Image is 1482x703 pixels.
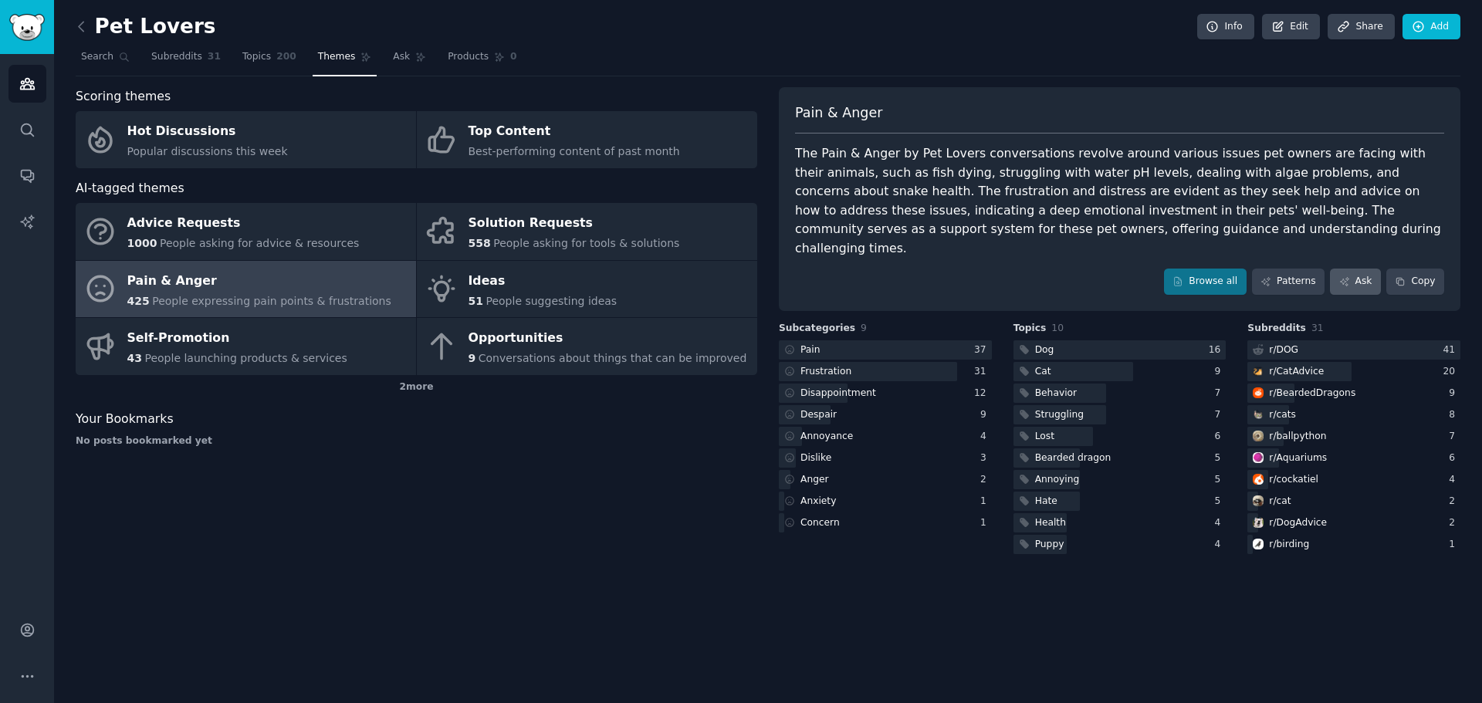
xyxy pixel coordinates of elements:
[510,50,517,64] span: 0
[1247,322,1306,336] span: Subreddits
[1035,343,1054,357] div: Dog
[242,50,271,64] span: Topics
[127,211,360,236] div: Advice Requests
[1035,387,1077,401] div: Behavior
[1253,409,1264,420] img: cats
[1330,269,1381,295] a: Ask
[800,387,876,401] div: Disappointment
[1215,538,1227,552] div: 4
[1013,405,1227,424] a: Struggling7
[800,343,821,357] div: Pain
[1449,387,1460,401] div: 9
[1035,365,1051,379] div: Cat
[1013,362,1227,381] a: Cat9
[1215,516,1227,530] div: 4
[980,473,992,487] div: 2
[1247,535,1460,554] a: birdingr/birding1
[417,318,757,375] a: Opportunities9Conversations about things that can be improved
[486,295,617,307] span: People suggesting ideas
[980,516,992,530] div: 1
[479,352,747,364] span: Conversations about things that can be improved
[1247,427,1460,446] a: ballpythonr/ballpython7
[276,50,296,64] span: 200
[1013,322,1047,336] span: Topics
[448,50,489,64] span: Products
[146,45,226,76] a: Subreddits31
[800,516,840,530] div: Concern
[469,145,680,157] span: Best-performing content of past month
[1215,365,1227,379] div: 9
[1253,495,1264,506] img: cat
[9,14,45,41] img: GummySearch logo
[1269,538,1309,552] div: r/ birding
[800,430,853,444] div: Annoyance
[980,495,992,509] div: 1
[1247,405,1460,424] a: catsr/cats8
[974,387,992,401] div: 12
[76,375,757,400] div: 2 more
[1269,473,1318,487] div: r/ cockatiel
[974,343,992,357] div: 37
[127,237,157,249] span: 1000
[1449,408,1460,422] div: 8
[127,269,391,293] div: Pain & Anger
[779,470,992,489] a: Anger2
[237,45,302,76] a: Topics200
[1035,516,1066,530] div: Health
[779,322,855,336] span: Subcategories
[1269,451,1327,465] div: r/ Aquariums
[469,211,680,236] div: Solution Requests
[152,295,391,307] span: People expressing pain points & frustrations
[417,261,757,318] a: Ideas51People suggesting ideas
[795,103,882,123] span: Pain & Anger
[1215,473,1227,487] div: 5
[1197,14,1254,40] a: Info
[151,50,202,64] span: Subreddits
[1253,517,1264,528] img: DogAdvice
[974,365,992,379] div: 31
[1449,495,1460,509] div: 2
[800,495,836,509] div: Anxiety
[76,87,171,106] span: Scoring themes
[493,237,679,249] span: People asking for tools & solutions
[1247,448,1460,468] a: Aquariumsr/Aquariums6
[800,473,829,487] div: Anger
[1402,14,1460,40] a: Add
[1253,474,1264,485] img: cockatiel
[1013,492,1227,511] a: Hate5
[1443,343,1460,357] div: 41
[1253,539,1264,549] img: birding
[1269,495,1291,509] div: r/ cat
[1215,495,1227,509] div: 5
[1269,408,1296,422] div: r/ cats
[800,408,837,422] div: Despair
[779,362,992,381] a: Frustration31
[1252,269,1325,295] a: Patterns
[76,434,757,448] div: No posts bookmarked yet
[469,237,491,249] span: 558
[160,237,359,249] span: People asking for advice & resources
[1013,448,1227,468] a: Bearded dragon5
[779,513,992,532] a: Concern1
[1449,516,1460,530] div: 2
[800,365,851,379] div: Frustration
[76,203,416,260] a: Advice Requests1000People asking for advice & resources
[1253,452,1264,463] img: Aquariums
[1013,470,1227,489] a: Annoying5
[1449,538,1460,552] div: 1
[318,50,356,64] span: Themes
[1013,384,1227,403] a: Behavior7
[1035,408,1084,422] div: Struggling
[779,384,992,403] a: Disappointment12
[393,50,410,64] span: Ask
[1443,365,1460,379] div: 20
[1449,451,1460,465] div: 6
[76,111,416,168] a: Hot DiscussionsPopular discussions this week
[795,144,1444,258] div: The Pain & Anger by Pet Lovers conversations revolve around various issues pet owners are facing ...
[1269,387,1355,401] div: r/ BeardedDragons
[1013,340,1227,360] a: Dog16
[76,179,184,198] span: AI-tagged themes
[779,492,992,511] a: Anxiety1
[980,451,992,465] div: 3
[779,448,992,468] a: Dislike3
